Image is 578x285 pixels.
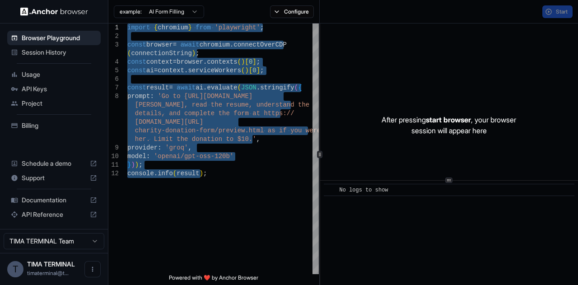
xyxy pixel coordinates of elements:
[270,5,314,18] button: Configure
[233,41,287,48] span: connectOverCDP
[7,67,101,82] div: Usage
[146,41,173,48] span: browser
[260,84,294,91] span: stringify
[108,66,119,75] div: 5
[192,50,196,57] span: )
[108,92,119,101] div: 8
[154,24,158,31] span: {
[252,58,256,65] span: ]
[294,84,298,91] span: (
[135,101,309,108] span: [PERSON_NAME], read the resume, understand the
[245,67,248,74] span: )
[22,48,97,57] span: Session History
[256,84,260,91] span: .
[188,24,191,31] span: }
[27,270,69,276] span: timaterminal@thetima.com
[7,156,101,171] div: Schedule a demo
[154,67,158,74] span: =
[158,93,252,100] span: 'Go to [URL][DOMAIN_NAME]
[249,58,252,65] span: 0
[260,24,264,31] span: ;
[22,84,97,93] span: API Keys
[196,24,211,31] span: from
[146,67,154,74] span: ai
[7,96,101,111] div: Project
[146,84,169,91] span: result
[214,24,260,31] span: 'playwright'
[135,118,203,126] span: [DOMAIN_NAME][URL]
[256,135,260,143] span: ,
[382,114,516,136] p: After pressing , your browser session will appear here
[84,261,101,277] button: Open menu
[135,127,321,134] span: charity-donation-form/preview.html as if you were
[256,58,260,65] span: ;
[27,260,75,268] span: TIMA TERMINAL
[22,70,97,79] span: Usage
[241,67,245,74] span: (
[127,170,154,177] span: console
[154,153,233,160] span: 'openai/gpt-oss-120b'
[177,84,196,91] span: await
[146,153,150,160] span: :
[169,274,258,285] span: Powered with ❤️ by Anchor Browser
[127,153,146,160] span: model
[7,171,101,185] div: Support
[127,58,146,65] span: const
[249,67,252,74] span: [
[207,58,237,65] span: contexts
[108,58,119,66] div: 4
[173,41,177,48] span: =
[165,144,188,151] span: 'groq'
[108,169,119,178] div: 12
[146,58,173,65] span: context
[135,161,139,168] span: )
[158,144,161,151] span: :
[22,99,97,108] span: Project
[150,93,154,100] span: :
[203,84,207,91] span: .
[127,67,146,74] span: const
[108,41,119,49] div: 3
[22,159,86,168] span: Schedule a demo
[127,50,131,57] span: (
[203,170,207,177] span: ;
[127,41,146,48] span: const
[188,67,241,74] span: serviceWorkers
[22,33,97,42] span: Browser Playground
[173,170,177,177] span: (
[173,58,177,65] span: =
[241,84,256,91] span: JSON
[177,58,203,65] span: browser
[298,84,302,91] span: {
[196,84,203,91] span: ai
[169,84,172,91] span: =
[184,67,188,74] span: .
[131,50,191,57] span: connectionString
[256,67,260,74] span: ]
[127,84,146,91] span: const
[7,45,101,60] div: Session History
[131,161,135,168] span: )
[108,84,119,92] div: 7
[7,118,101,133] div: Billing
[7,207,101,222] div: API Reference
[158,67,184,74] span: context
[120,8,142,15] span: example:
[200,170,203,177] span: )
[177,170,199,177] span: result
[22,210,86,219] span: API Reference
[181,41,200,48] span: await
[108,75,119,84] div: 6
[135,110,294,117] span: details, and complete the form at https://
[238,58,241,65] span: (
[139,161,142,168] span: ;
[127,144,158,151] span: provider
[245,58,248,65] span: [
[260,67,264,74] span: ;
[7,261,23,277] div: T
[7,31,101,45] div: Browser Playground
[196,50,199,57] span: ;
[203,58,207,65] span: .
[230,41,233,48] span: .
[108,23,119,32] div: 1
